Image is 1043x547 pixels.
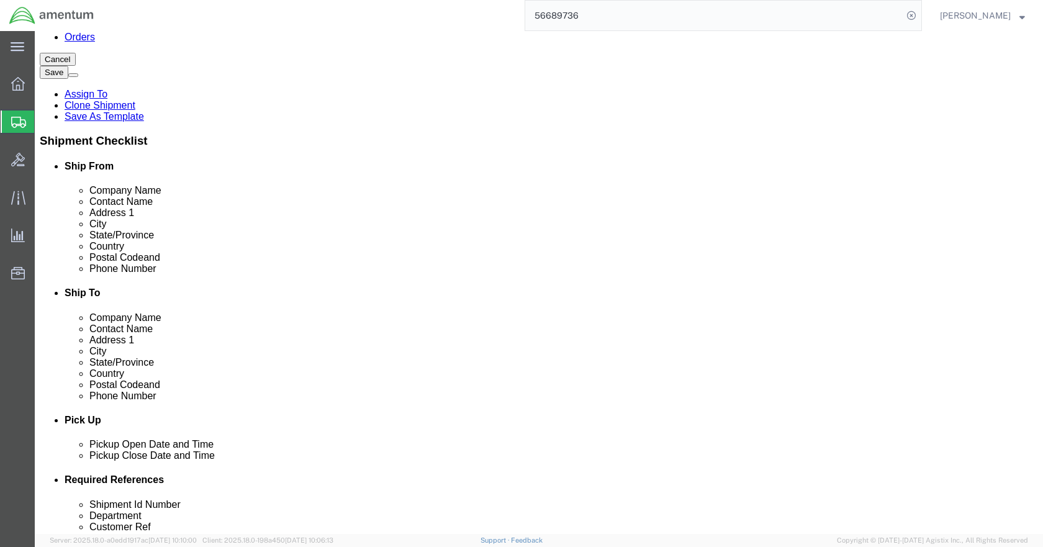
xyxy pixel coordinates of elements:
input: Search for shipment number, reference number [525,1,903,30]
span: [DATE] 10:10:00 [148,536,197,544]
span: Client: 2025.18.0-198a450 [202,536,333,544]
img: logo [9,6,94,25]
iframe: FS Legacy Container [35,31,1043,534]
a: Feedback [511,536,543,544]
span: Server: 2025.18.0-a0edd1917ac [50,536,197,544]
span: [DATE] 10:06:13 [285,536,333,544]
a: Support [481,536,512,544]
span: William Glazer [940,9,1011,22]
button: [PERSON_NAME] [939,8,1026,23]
span: Copyright © [DATE]-[DATE] Agistix Inc., All Rights Reserved [837,535,1028,546]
